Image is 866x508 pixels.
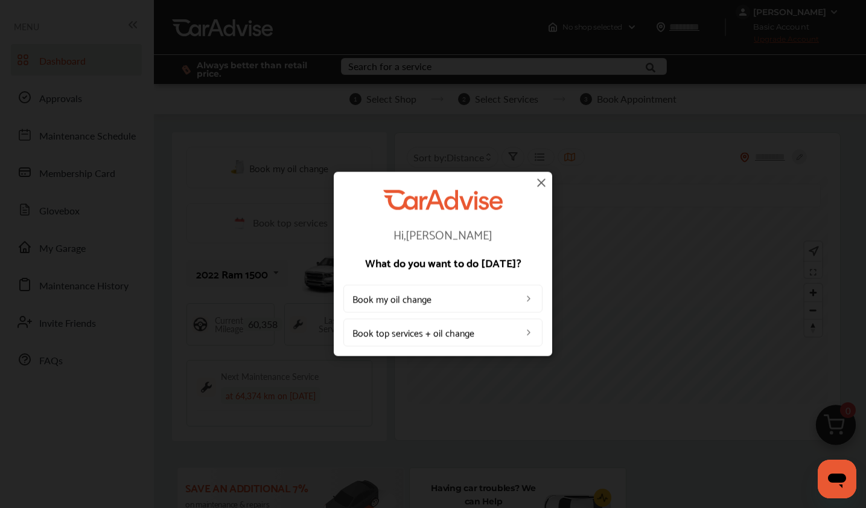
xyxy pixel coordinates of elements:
[343,257,543,268] p: What do you want to do [DATE]?
[818,460,856,498] iframe: Button to launch messaging window
[383,190,503,210] img: CarAdvise Logo
[343,228,543,240] p: Hi, [PERSON_NAME]
[524,294,533,303] img: left_arrow_icon.0f472efe.svg
[343,318,543,346] a: Book top services + oil change
[343,285,543,312] a: Book my oil change
[524,327,533,337] img: left_arrow_icon.0f472efe.svg
[534,175,549,190] img: close-icon.a004319c.svg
